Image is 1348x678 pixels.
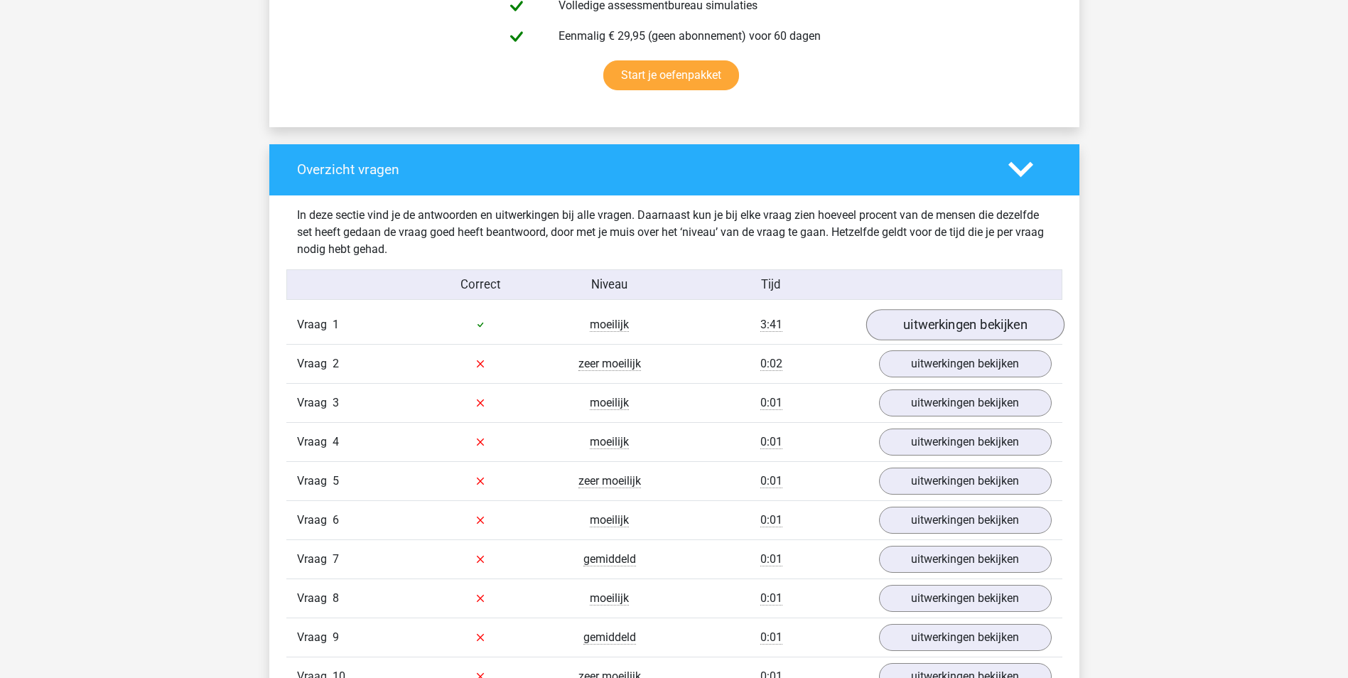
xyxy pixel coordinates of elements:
span: gemiddeld [583,552,636,566]
span: 8 [333,591,339,605]
span: 3 [333,396,339,409]
span: moeilijk [590,591,629,606]
span: 5 [333,474,339,488]
div: Tijd [674,276,868,294]
span: Vraag [297,590,333,607]
span: 0:01 [760,513,782,527]
a: uitwerkingen bekijken [879,350,1052,377]
span: 0:01 [760,552,782,566]
a: uitwerkingen bekijken [879,585,1052,612]
span: Vraag [297,394,333,411]
span: 0:02 [760,357,782,371]
span: 7 [333,552,339,566]
div: In deze sectie vind je de antwoorden en uitwerkingen bij alle vragen. Daarnaast kun je bij elke v... [286,207,1062,258]
a: uitwerkingen bekijken [879,546,1052,573]
span: 0:01 [760,435,782,449]
span: zeer moeilijk [578,474,641,488]
span: 9 [333,630,339,644]
a: uitwerkingen bekijken [866,309,1064,340]
span: 3:41 [760,318,782,332]
span: moeilijk [590,435,629,449]
span: Vraag [297,355,333,372]
span: 2 [333,357,339,370]
span: Vraag [297,629,333,646]
span: Vraag [297,434,333,451]
div: Niveau [545,276,674,294]
a: uitwerkingen bekijken [879,624,1052,651]
span: Vraag [297,512,333,529]
span: 1 [333,318,339,331]
span: zeer moeilijk [578,357,641,371]
span: Vraag [297,316,333,333]
span: moeilijk [590,513,629,527]
span: 0:01 [760,396,782,410]
h4: Overzicht vragen [297,161,987,178]
div: Correct [416,276,545,294]
span: 0:01 [760,630,782,645]
span: Vraag [297,551,333,568]
a: uitwerkingen bekijken [879,429,1052,456]
span: moeilijk [590,396,629,410]
span: 0:01 [760,591,782,606]
span: moeilijk [590,318,629,332]
a: uitwerkingen bekijken [879,468,1052,495]
a: Start je oefenpakket [603,60,739,90]
span: Vraag [297,473,333,490]
span: gemiddeld [583,630,636,645]
span: 6 [333,513,339,527]
a: uitwerkingen bekijken [879,389,1052,416]
span: 0:01 [760,474,782,488]
a: uitwerkingen bekijken [879,507,1052,534]
span: 4 [333,435,339,448]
